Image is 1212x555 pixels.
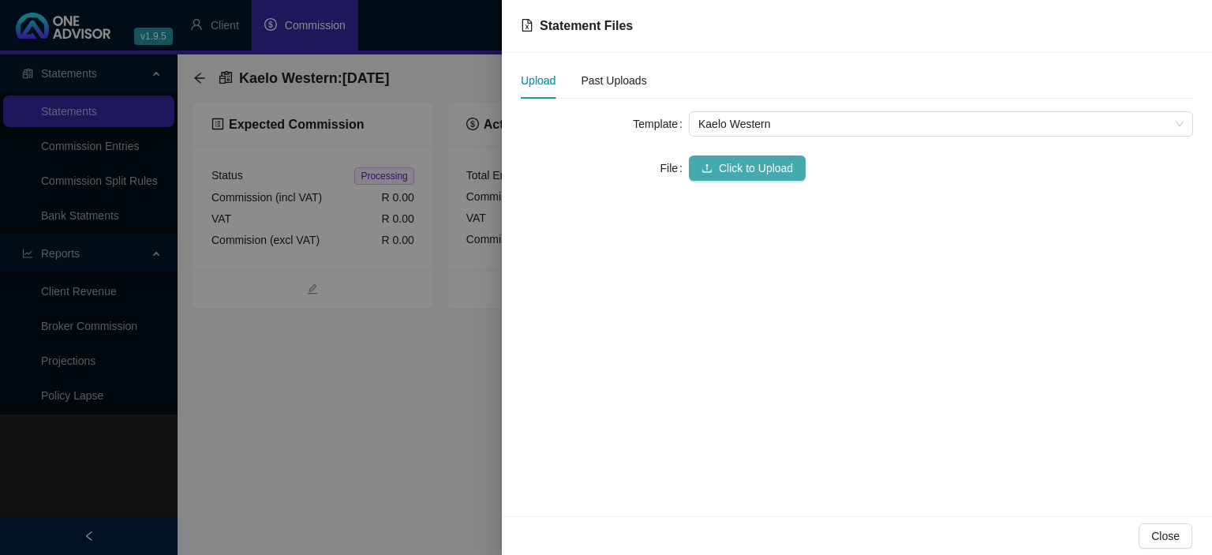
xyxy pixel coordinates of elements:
div: Upload [521,72,555,89]
button: uploadClick to Upload [689,156,806,181]
div: Past Uploads [581,72,646,89]
span: Click to Upload [719,159,793,177]
label: File [660,156,689,181]
span: file-excel [521,19,533,32]
span: Kaelo Western [698,112,1184,136]
button: Close [1139,523,1192,549]
label: Template [633,111,689,137]
span: upload [701,163,713,174]
span: Statement Files [540,19,633,32]
span: Close [1151,527,1180,545]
